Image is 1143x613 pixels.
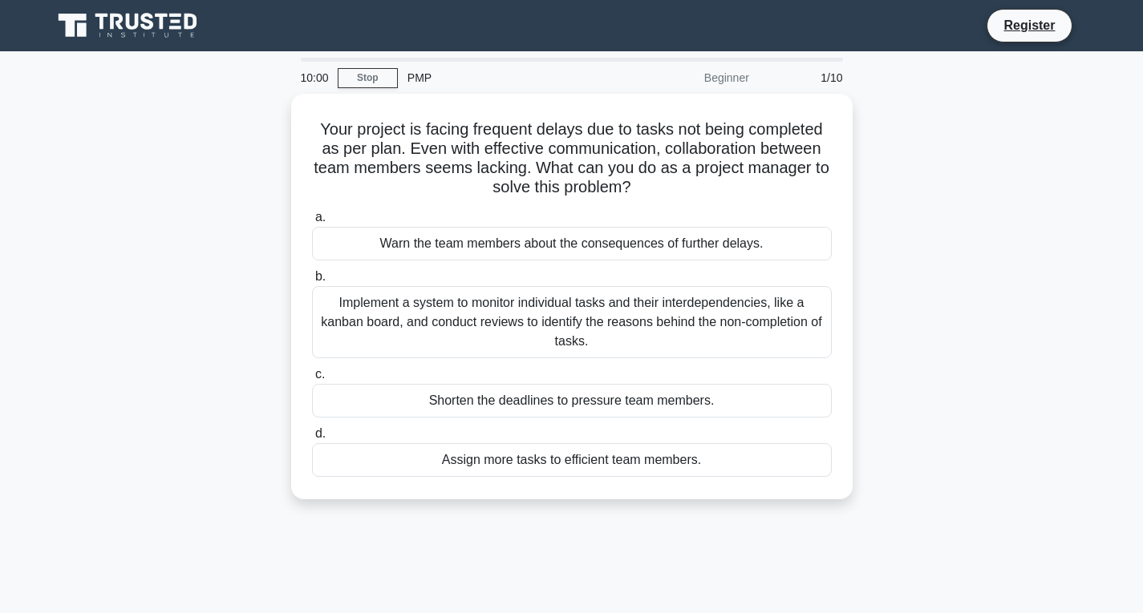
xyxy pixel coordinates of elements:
a: Register [994,15,1064,35]
span: a. [315,210,326,224]
a: Stop [338,68,398,88]
span: d. [315,426,326,440]
div: Warn the team members about the consequences of further delays. [312,227,832,260]
div: Implement a system to monitor individual tasks and their interdependencies, like a kanban board, ... [312,286,832,358]
div: Assign more tasks to efficient team members. [312,443,832,477]
h5: Your project is facing frequent delays due to tasks not being completed as per plan. Even with ef... [310,119,833,198]
div: Beginner [618,62,759,94]
span: c. [315,367,325,381]
div: Shorten the deadlines to pressure team members. [312,384,832,417]
div: 10:00 [291,62,338,94]
div: 1/10 [759,62,853,94]
span: b. [315,269,326,283]
div: PMP [398,62,618,94]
